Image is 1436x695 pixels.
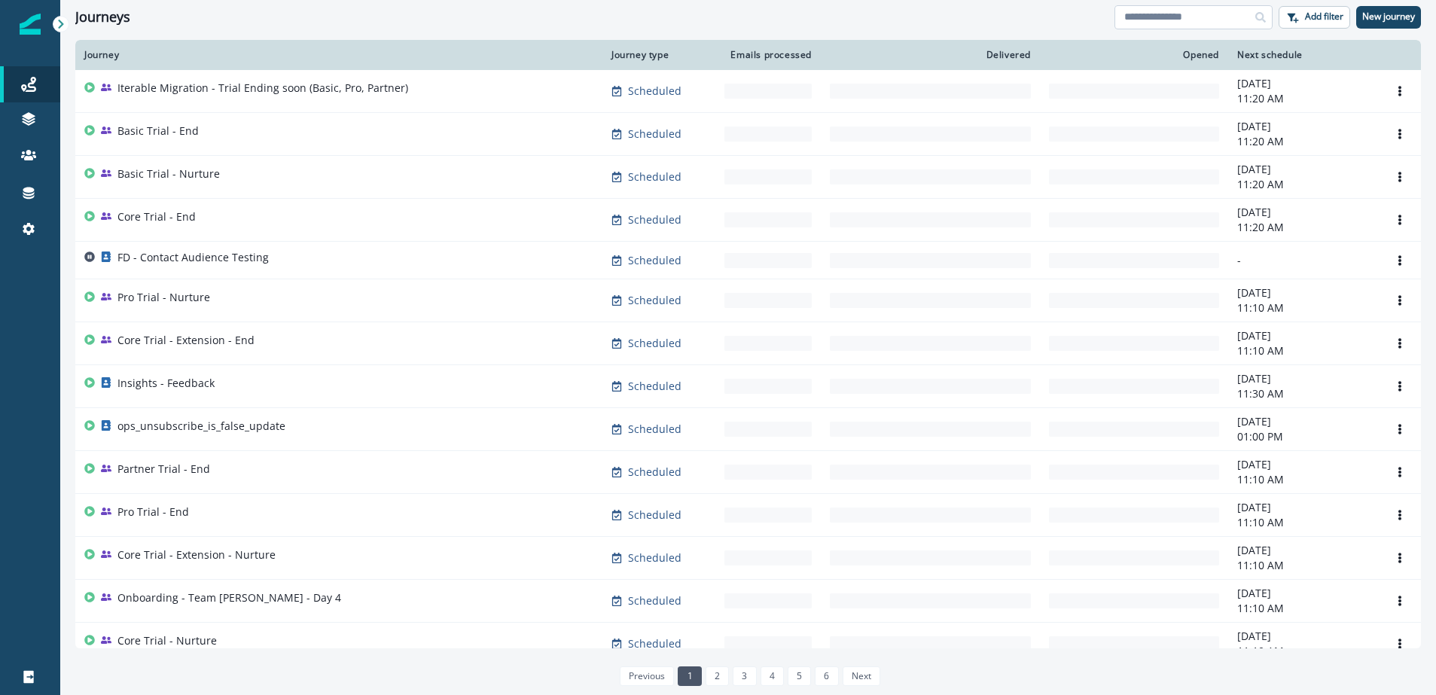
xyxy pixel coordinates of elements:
div: Opened [1049,49,1219,61]
a: Onboarding - Team [PERSON_NAME] - Day 4Scheduled-[DATE]11:10 AMOptions [75,580,1421,623]
a: Pro Trial - EndScheduled-[DATE]11:10 AMOptions [75,494,1421,537]
a: Page 2 [706,666,729,686]
p: Scheduled [628,293,681,308]
button: Options [1388,209,1412,231]
ul: Pagination [616,666,880,686]
p: Partner Trial - End [117,462,210,477]
p: 01:00 PM [1237,429,1370,444]
p: Core Trial - End [117,209,196,224]
p: 11:10 AM [1237,601,1370,616]
p: [DATE] [1237,119,1370,134]
a: Page 1 is your current page [678,666,701,686]
a: Core Trial - Extension - NurtureScheduled-[DATE]11:10 AMOptions [75,537,1421,580]
button: Options [1388,504,1412,526]
p: [DATE] [1237,629,1370,644]
button: Options [1388,80,1412,102]
button: Options [1388,461,1412,483]
div: Emails processed [724,49,812,61]
p: 11:20 AM [1237,91,1370,106]
p: Core Trial - Extension - Nurture [117,547,276,562]
a: Page 3 [733,666,756,686]
p: Pro Trial - End [117,504,189,520]
a: Page 6 [815,666,838,686]
p: Add filter [1305,11,1343,22]
button: Options [1388,418,1412,440]
p: 11:20 AM [1237,134,1370,149]
p: Scheduled [628,508,681,523]
p: Scheduled [628,212,681,227]
a: Basic Trial - NurtureScheduled-[DATE]11:20 AMOptions [75,156,1421,199]
button: Options [1388,332,1412,355]
p: 11:30 AM [1237,386,1370,401]
p: Insights - Feedback [117,376,215,391]
p: [DATE] [1237,205,1370,220]
img: Inflection [20,14,41,35]
p: 11:10 AM [1237,300,1370,315]
a: Next page [843,666,880,686]
p: Scheduled [628,253,681,268]
p: [DATE] [1237,586,1370,601]
button: Options [1388,249,1412,272]
p: Scheduled [628,84,681,99]
button: Options [1388,547,1412,569]
p: [DATE] [1237,543,1370,558]
a: Basic Trial - EndScheduled-[DATE]11:20 AMOptions [75,113,1421,156]
div: Next schedule [1237,49,1370,61]
a: Core Trial - EndScheduled-[DATE]11:20 AMOptions [75,199,1421,242]
p: - [1237,253,1370,268]
p: Onboarding - Team [PERSON_NAME] - Day 4 [117,590,341,605]
p: ops_unsubscribe_is_false_update [117,419,285,434]
button: Options [1388,123,1412,145]
div: Journey type [611,49,706,61]
a: FD - Contact Audience TestingScheduled--Options [75,242,1421,279]
button: Options [1388,590,1412,612]
p: 11:20 AM [1237,220,1370,235]
p: 11:10 AM [1237,515,1370,530]
p: FD - Contact Audience Testing [117,250,269,265]
p: 11:10 AM [1237,343,1370,358]
p: [DATE] [1237,371,1370,386]
button: Options [1388,166,1412,188]
div: Journey [84,49,593,61]
p: [DATE] [1237,414,1370,429]
p: Pro Trial - Nurture [117,290,210,305]
a: Pro Trial - NurtureScheduled-[DATE]11:10 AMOptions [75,279,1421,322]
a: Iterable Migration - Trial Ending soon (Basic, Pro, Partner)Scheduled-[DATE]11:20 AMOptions [75,70,1421,113]
a: Page 5 [788,666,811,686]
p: Scheduled [628,169,681,184]
p: Scheduled [628,127,681,142]
button: New journey [1356,6,1421,29]
a: Core Trial - Extension - EndScheduled-[DATE]11:10 AMOptions [75,322,1421,365]
p: Scheduled [628,422,681,437]
p: Scheduled [628,550,681,565]
p: [DATE] [1237,162,1370,177]
p: Basic Trial - Nurture [117,166,220,181]
p: New journey [1362,11,1415,22]
a: Partner Trial - EndScheduled-[DATE]11:10 AMOptions [75,451,1421,494]
p: Core Trial - Extension - End [117,333,255,348]
p: [DATE] [1237,328,1370,343]
button: Options [1388,633,1412,655]
p: Scheduled [628,593,681,608]
button: Options [1388,375,1412,398]
p: 11:10 AM [1237,472,1370,487]
a: Page 4 [761,666,784,686]
a: Core Trial - NurtureScheduled-[DATE]11:10 AMOptions [75,623,1421,666]
a: Insights - FeedbackScheduled-[DATE]11:30 AMOptions [75,365,1421,408]
button: Options [1388,289,1412,312]
p: Scheduled [628,636,681,651]
p: Core Trial - Nurture [117,633,217,648]
p: 11:10 AM [1237,644,1370,659]
h1: Journeys [75,9,130,26]
p: Basic Trial - End [117,123,199,139]
p: [DATE] [1237,457,1370,472]
p: Iterable Migration - Trial Ending soon (Basic, Pro, Partner) [117,81,408,96]
p: [DATE] [1237,285,1370,300]
p: [DATE] [1237,500,1370,515]
p: 11:10 AM [1237,558,1370,573]
p: [DATE] [1237,76,1370,91]
button: Add filter [1279,6,1350,29]
a: ops_unsubscribe_is_false_updateScheduled-[DATE]01:00 PMOptions [75,408,1421,451]
div: Delivered [830,49,1031,61]
p: Scheduled [628,336,681,351]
